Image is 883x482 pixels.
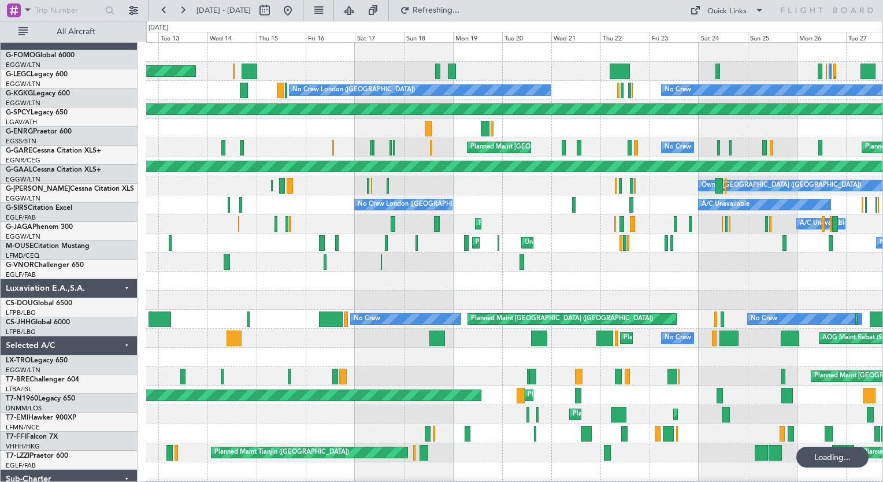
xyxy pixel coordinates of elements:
[6,251,39,260] a: LFMD/CEQ
[6,109,31,116] span: G-SPCY
[196,5,251,16] span: [DATE] - [DATE]
[6,166,101,173] a: G-GAALCessna Citation XLS+
[354,310,380,328] div: No Crew
[702,177,861,194] div: Owner [GEOGRAPHIC_DATA] ([GEOGRAPHIC_DATA])
[6,243,90,250] a: M-OUSECitation Mustang
[6,404,42,413] a: DNMM/LOS
[404,32,453,42] div: Sun 18
[6,166,32,173] span: G-GAAL
[6,243,34,250] span: M-OUSE
[800,215,848,232] div: A/C Unavailable
[395,1,464,20] button: Refreshing...
[6,90,70,97] a: G-KGKGLegacy 600
[6,71,31,78] span: G-LEGC
[476,234,658,251] div: Planned Maint [GEOGRAPHIC_DATA] ([GEOGRAPHIC_DATA])
[600,32,650,42] div: Thu 22
[6,319,70,326] a: CS-JHHGlobal 6000
[6,224,32,231] span: G-JAGA
[207,32,257,42] div: Wed 14
[751,310,777,328] div: No Crew
[528,387,656,404] div: Planned Maint Nice ([GEOGRAPHIC_DATA])
[6,319,31,326] span: CS-JHH
[6,366,40,375] a: EGGW/LTN
[6,186,70,192] span: G-[PERSON_NAME]
[6,90,33,97] span: G-KGKG
[684,1,770,20] button: Quick Links
[748,32,797,42] div: Sun 25
[6,453,29,459] span: T7-LZZI
[6,414,28,421] span: T7-EMI
[665,81,691,99] div: No Crew
[699,32,748,42] div: Sat 24
[6,224,73,231] a: G-JAGAPhenom 300
[6,80,40,88] a: EGGW/LTN
[30,28,122,36] span: All Aircraft
[665,139,691,156] div: No Crew
[6,423,40,432] a: LFMN/NCE
[6,194,40,203] a: EGGW/LTN
[6,309,36,317] a: LFPB/LBG
[6,128,33,135] span: G-ENRG
[624,329,806,347] div: Planned Maint [GEOGRAPHIC_DATA] ([GEOGRAPHIC_DATA])
[6,147,101,154] a: G-GARECessna Citation XLS+
[6,328,36,336] a: LFPB/LBG
[6,175,40,184] a: EGGW/LTN
[6,232,40,241] a: EGGW/LTN
[6,433,26,440] span: T7-FFI
[702,196,750,213] div: A/C Unavailable
[6,99,40,107] a: EGGW/LTN
[355,32,404,42] div: Sat 17
[214,444,349,461] div: Planned Maint Tianjin ([GEOGRAPHIC_DATA])
[573,406,692,423] div: Planned Maint Lagos ([PERSON_NAME])
[13,23,125,41] button: All Aircraft
[650,32,699,42] div: Fri 23
[6,118,37,127] a: LGAV/ATH
[6,453,68,459] a: T7-LZZIPraetor 600
[6,128,72,135] a: G-ENRGPraetor 600
[6,52,75,59] a: G-FOMOGlobal 6000
[6,137,36,146] a: EGSS/STN
[149,23,168,33] div: [DATE]
[6,357,68,364] a: LX-TROLegacy 650
[6,376,79,383] a: T7-BREChallenger 604
[6,262,34,269] span: G-VNOR
[6,156,40,165] a: EGNR/CEG
[6,213,36,222] a: EGLF/FAB
[6,186,134,192] a: G-[PERSON_NAME]Cessna Citation XLS
[796,447,869,468] div: Loading...
[35,2,102,19] input: Trip Number
[453,32,502,42] div: Mon 19
[6,414,76,421] a: T7-EMIHawker 900XP
[6,442,40,451] a: VHHH/HKG
[6,300,33,307] span: CS-DOU
[6,376,29,383] span: T7-BRE
[478,215,661,232] div: Planned Maint [GEOGRAPHIC_DATA] ([GEOGRAPHIC_DATA])
[6,109,68,116] a: G-SPCYLegacy 650
[158,32,207,42] div: Tue 13
[6,395,38,402] span: T7-N1960
[6,262,84,269] a: G-VNORChallenger 650
[707,6,747,17] div: Quick Links
[412,6,461,14] span: Refreshing...
[797,32,846,42] div: Mon 26
[6,61,40,69] a: EGGW/LTN
[6,270,36,279] a: EGLF/FAB
[6,357,31,364] span: LX-TRO
[6,461,36,470] a: EGLF/FAB
[677,406,859,423] div: Planned Maint [GEOGRAPHIC_DATA] ([GEOGRAPHIC_DATA])
[502,32,551,42] div: Tue 20
[292,81,415,99] div: No Crew London ([GEOGRAPHIC_DATA])
[6,395,75,402] a: T7-N1960Legacy 650
[6,300,72,307] a: CS-DOUGlobal 6500
[551,32,600,42] div: Wed 21
[358,196,480,213] div: No Crew London ([GEOGRAPHIC_DATA])
[6,433,58,440] a: T7-FFIFalcon 7X
[6,205,28,212] span: G-SIRS
[6,385,32,394] a: LTBA/ISL
[6,52,35,59] span: G-FOMO
[257,32,306,42] div: Thu 15
[6,147,32,154] span: G-GARE
[6,205,72,212] a: G-SIRSCitation Excel
[471,310,653,328] div: Planned Maint [GEOGRAPHIC_DATA] ([GEOGRAPHIC_DATA])
[665,329,691,347] div: No Crew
